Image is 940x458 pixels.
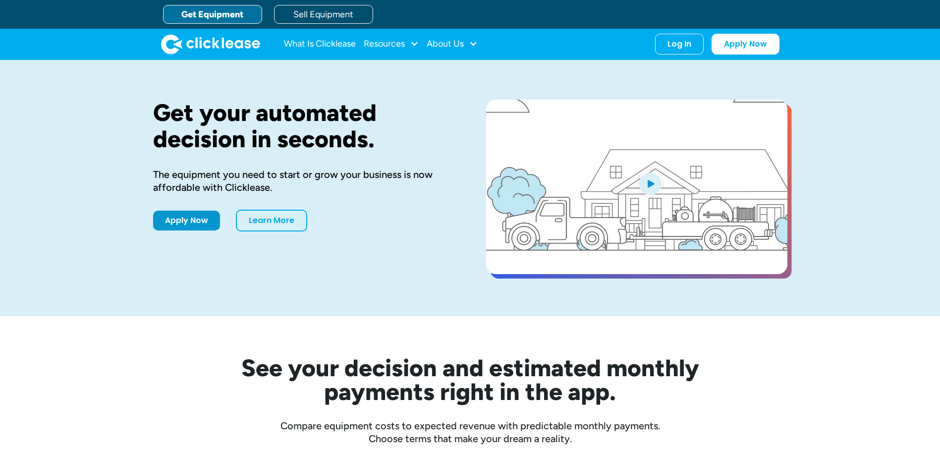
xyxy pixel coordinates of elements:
[193,356,748,403] h2: See your decision and estimated monthly payments right in the app.
[161,34,260,54] img: Clicklease logo
[236,210,307,231] a: Learn More
[712,34,779,55] a: Apply Now
[161,34,260,54] a: home
[153,211,220,230] a: Apply Now
[637,170,664,197] img: Blue play button logo on a light blue circular background
[364,34,419,54] div: Resources
[274,5,373,24] a: Sell Equipment
[486,100,787,274] a: open lightbox
[153,168,454,194] div: The equipment you need to start or grow your business is now affordable with Clicklease.
[153,419,787,445] div: Compare equipment costs to expected revenue with predictable monthly payments. Choose terms that ...
[667,39,691,49] div: Log In
[284,34,356,54] a: What Is Clicklease
[163,5,262,24] a: Get Equipment
[427,34,478,54] div: About Us
[153,100,454,152] h1: Get your automated decision in seconds.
